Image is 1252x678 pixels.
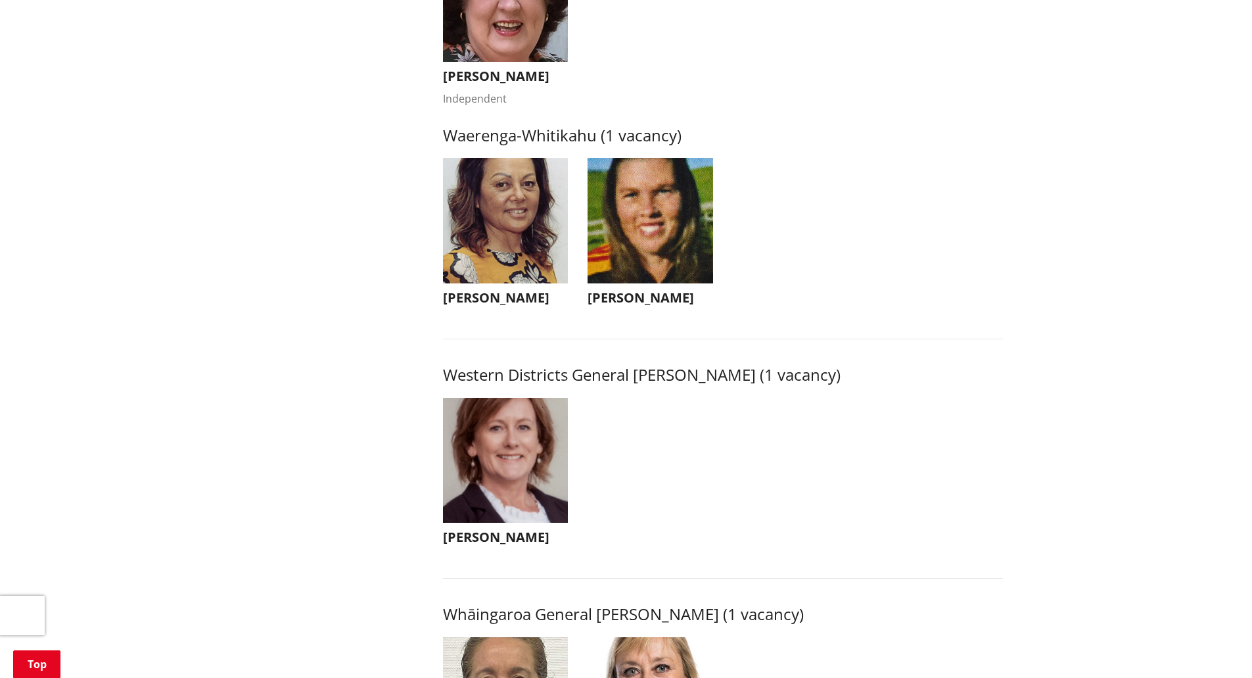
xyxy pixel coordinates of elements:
[1192,623,1239,670] iframe: Messenger Launcher
[443,290,568,306] h3: [PERSON_NAME]
[443,398,568,523] img: WO-W-WD__EYRE_C__6piwf
[443,68,568,84] h3: [PERSON_NAME]
[443,398,568,552] button: [PERSON_NAME]
[588,158,713,312] button: [PERSON_NAME]
[588,290,713,306] h3: [PERSON_NAME]
[443,91,568,107] div: Independent
[443,529,568,545] h3: [PERSON_NAME]
[13,650,60,678] a: Top
[443,126,1003,145] h3: Waerenga-Whitikahu (1 vacancy)
[443,158,568,283] img: WO-W-WW__RAUMATI_M__GiWMW
[443,158,568,312] button: [PERSON_NAME]
[588,158,713,283] img: WO-W-WW__DICKINSON_D__ydzbA
[443,605,1003,624] h3: Whāingaroa General [PERSON_NAME] (1 vacancy)
[443,366,1003,385] h3: Western Districts General [PERSON_NAME] (1 vacancy)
